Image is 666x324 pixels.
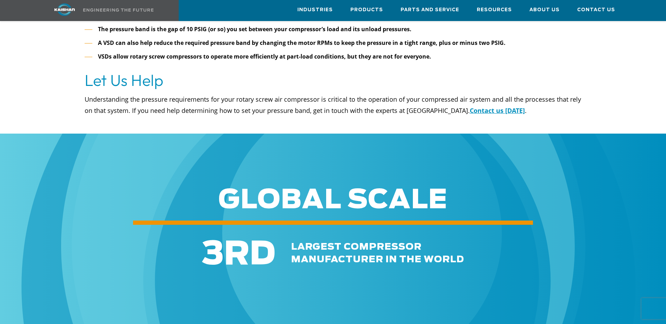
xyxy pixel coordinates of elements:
[85,94,582,116] p: Understanding the pressure requirements for your rotary screw air compressor is critical to the o...
[297,6,333,14] span: Industries
[401,6,459,14] span: Parts and Service
[38,4,91,16] img: kaishan logo
[98,25,411,33] strong: The pressure band is the gap of 10 PSIG (or so) you set between your compressor’s load and its un...
[350,0,383,19] a: Products
[529,0,560,19] a: About Us
[401,0,459,19] a: Parts and Service
[83,8,153,12] img: Engineering the future
[477,0,512,19] a: Resources
[529,6,560,14] span: About Us
[202,238,224,271] span: 3
[224,238,276,271] span: RD
[98,39,506,47] strong: A VSD can also help reduce the required pressure band by changing the motor RPMs to keep the pres...
[291,242,464,264] span: largest compressor manufacturer in the world
[350,6,383,14] span: Products
[577,0,615,19] a: Contact Us
[470,106,525,115] a: Contact us [DATE]
[98,53,431,60] strong: VSDs allow rotary screw compressors to operate more efficiently at part-load conditions, but they...
[297,0,333,19] a: Industries
[85,70,582,90] h2: Let Us Help
[577,6,615,14] span: Contact Us
[477,6,512,14] span: Resources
